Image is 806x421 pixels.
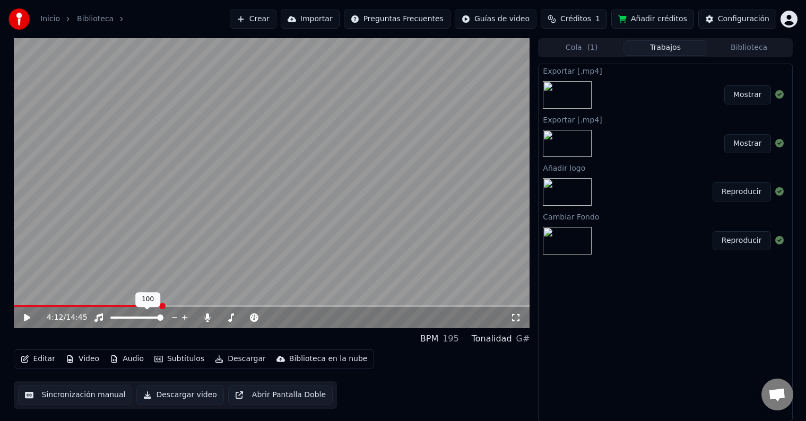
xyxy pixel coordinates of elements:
button: Editar [16,352,59,366]
button: Trabajos [623,40,707,56]
div: Exportar [.mp4] [539,113,792,126]
button: Reproducir [713,182,771,201]
button: Subtítulos [150,352,209,366]
button: Biblioteca [707,40,791,56]
button: Audio [106,352,148,366]
button: Video [62,352,103,366]
div: Exportar [.mp4] [539,64,792,77]
button: Preguntas Frecuentes [344,10,450,29]
div: Tonalidad [472,332,512,345]
div: Añadir logo [539,161,792,174]
div: G# [516,332,530,345]
div: Biblioteca en la nube [289,354,368,364]
a: Biblioteca [77,14,114,24]
div: 195 [443,332,459,345]
span: 4:12 [47,312,63,323]
button: Configuración [698,10,776,29]
img: youka [8,8,30,30]
div: BPM [420,332,438,345]
button: Créditos1 [541,10,607,29]
a: Chat abierto [761,379,793,410]
button: Crear [230,10,276,29]
span: ( 1 ) [587,42,598,53]
button: Importar [281,10,340,29]
div: Configuración [718,14,769,24]
button: Guías de video [455,10,536,29]
div: Cambiar Fondo [539,210,792,223]
div: 100 [135,292,160,307]
nav: breadcrumb [40,14,131,24]
button: Añadir créditos [611,10,694,29]
button: Descargar [211,352,270,366]
button: Reproducir [713,231,771,250]
button: Descargar video [136,385,223,405]
button: Mostrar [724,134,771,153]
button: Abrir Pantalla Doble [228,385,333,405]
button: Sincronización manual [18,385,133,405]
span: 1 [595,14,600,24]
span: Créditos [560,14,591,24]
button: Cola [540,40,623,56]
button: Mostrar [724,85,771,104]
div: / [47,312,72,323]
a: Inicio [40,14,60,24]
span: 14:45 [66,312,87,323]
